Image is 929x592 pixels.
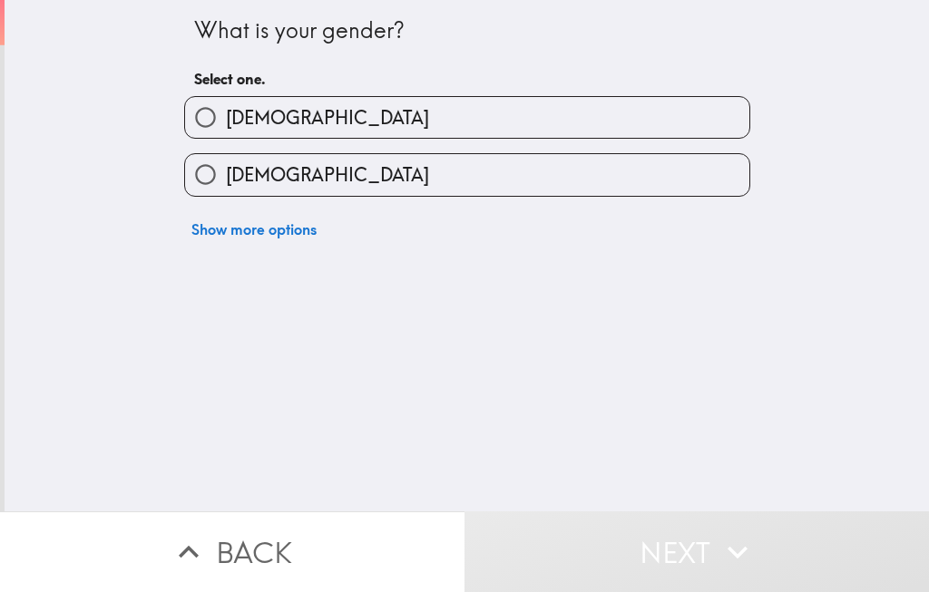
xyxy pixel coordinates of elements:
button: [DEMOGRAPHIC_DATA] [185,154,749,195]
button: Next [464,511,929,592]
div: What is your gender? [194,15,740,46]
span: [DEMOGRAPHIC_DATA] [226,105,429,131]
button: Show more options [184,211,324,247]
span: [DEMOGRAPHIC_DATA] [226,162,429,188]
button: [DEMOGRAPHIC_DATA] [185,97,749,138]
h6: Select one. [194,69,740,89]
